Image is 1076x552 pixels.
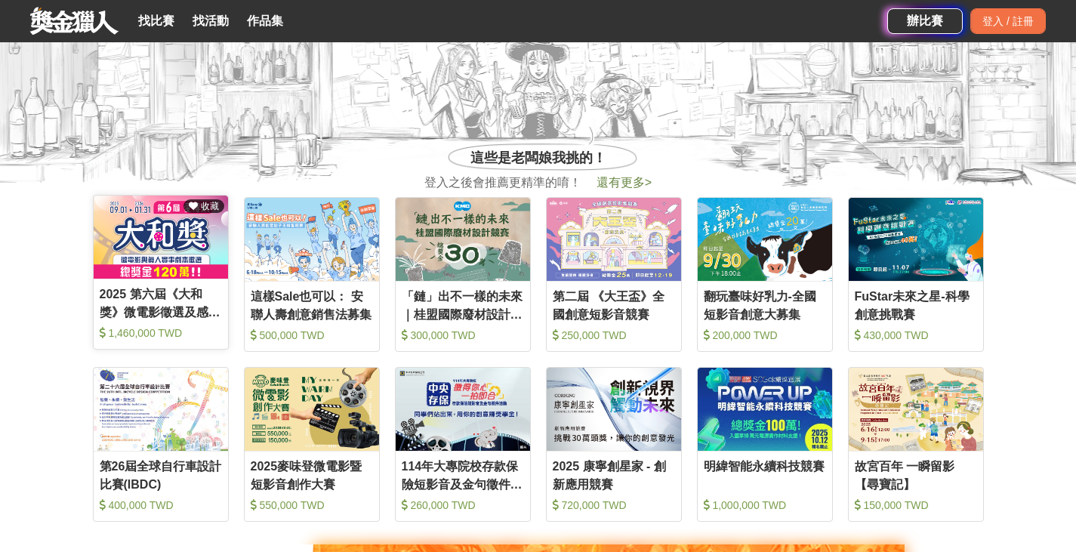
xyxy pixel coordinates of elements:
a: 還有更多> [597,176,652,189]
img: Cover Image [849,198,983,281]
a: Cover Image明緯智能永續科技競賽 1,000,000 TWD [697,367,833,522]
a: Cover Image翻玩臺味好乳力-全國短影音創意大募集 200,000 TWD [697,197,833,352]
img: Cover Image [396,198,530,281]
img: Cover Image [547,198,681,281]
a: Cover Image 收藏2025 第六屆《大和獎》微電影徵選及感人實事分享 1,460,000 TWD [93,195,229,350]
img: Cover Image [245,198,379,281]
div: 260,000 TWD [402,498,524,513]
a: 作品集 [241,11,289,32]
div: 430,000 TWD [855,328,977,343]
img: Cover Image [849,368,983,451]
a: Cover Image第26屆全球自行車設計比賽(IBDC) 400,000 TWD [93,367,229,522]
a: Cover Image這樣Sale也可以： 安聯人壽創意銷售法募集 500,000 TWD [244,197,380,352]
img: Cover Image [698,198,832,281]
a: Cover Image114年大專院校存款保險短影音及金句徵件活動 260,000 TWD [395,367,531,522]
div: 400,000 TWD [100,498,222,513]
div: 550,000 TWD [251,498,373,513]
div: 登入 / 註冊 [970,8,1046,34]
a: 找比賽 [132,11,180,32]
a: Cover Image第二屆 《大王盃》全國創意短影音競賽 250,000 TWD [546,197,682,352]
div: 114年大專院校存款保險短影音及金句徵件活動 [402,458,524,492]
div: 2025 第六屆《大和獎》微電影徵選及感人實事分享 [100,285,222,319]
div: 150,000 TWD [855,498,977,513]
div: 翻玩臺味好乳力-全國短影音創意大募集 [704,288,826,322]
div: 2025麥味登微電影暨短影音創作大賽 [251,458,373,492]
div: 720,000 TWD [553,498,675,513]
span: 還有更多 > [597,176,652,189]
div: 明緯智能永續科技競賽 [704,458,826,492]
img: Cover Image [245,368,379,451]
div: 這樣Sale也可以： 安聯人壽創意銷售法募集 [251,288,373,322]
div: 1,460,000 TWD [100,325,222,341]
div: 300,000 TWD [402,328,524,343]
span: 收藏 [198,201,218,211]
div: 500,000 TWD [251,328,373,343]
div: FuStar未來之星-科學創意挑戰賽 [855,288,977,322]
a: Cover Image「鏈」出不一樣的未來｜桂盟國際廢材設計競賽 300,000 TWD [395,197,531,352]
span: 登入之後會推薦更精準的唷！ [424,174,581,192]
a: Cover ImageFuStar未來之星-科學創意挑戰賽 430,000 TWD [848,197,984,352]
div: 「鏈」出不一樣的未來｜桂盟國際廢材設計競賽 [402,288,524,322]
div: 故宮百年 一瞬留影【尋寶記】 [855,458,977,492]
img: Cover Image [547,368,681,451]
a: 找活動 [187,11,235,32]
div: 200,000 TWD [704,328,826,343]
div: 2025 康寧創星家 - 創新應用競賽 [553,458,675,492]
img: Cover Image [698,368,832,451]
div: 250,000 TWD [553,328,675,343]
a: Cover Image2025麥味登微電影暨短影音創作大賽 550,000 TWD [244,367,380,522]
div: 第二屆 《大王盃》全國創意短影音競賽 [553,288,675,322]
img: Cover Image [94,196,228,279]
a: Cover Image2025 康寧創星家 - 創新應用競賽 720,000 TWD [546,367,682,522]
span: 這些是老闆娘我挑的！ [470,148,606,168]
a: Cover Image故宮百年 一瞬留影【尋寶記】 150,000 TWD [848,367,984,522]
div: 第26屆全球自行車設計比賽(IBDC) [100,458,222,492]
img: Cover Image [94,368,228,451]
a: 辦比賽 [887,8,963,34]
div: 1,000,000 TWD [704,498,826,513]
img: Cover Image [396,368,530,451]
